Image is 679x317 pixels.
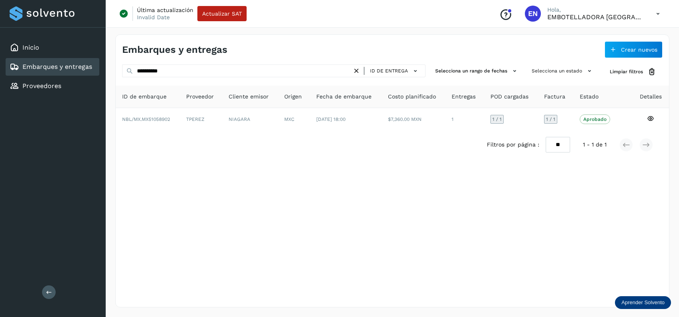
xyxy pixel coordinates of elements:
span: Detalles [640,92,662,101]
span: NBL/MX.MX51058902 [122,116,170,122]
span: Filtros por página : [487,140,539,149]
p: Hola, [547,6,643,13]
button: Limpiar filtros [603,64,663,79]
span: Estado [580,92,599,101]
button: Crear nuevos [605,41,663,58]
span: POD cargadas [490,92,528,101]
span: Crear nuevos [621,47,657,52]
span: Origen [284,92,302,101]
td: NIAGARA [222,108,278,130]
p: Aprender Solvento [621,299,665,306]
span: ID de embarque [122,92,167,101]
h4: Embarques y entregas [122,44,227,56]
button: Actualizar SAT [197,6,247,21]
p: Invalid Date [137,14,170,21]
span: Entregas [452,92,476,101]
div: Aprender Solvento [615,296,671,309]
span: 1 - 1 de 1 [583,140,607,149]
div: Inicio [6,39,99,56]
p: Aprobado [583,116,607,122]
span: Factura [544,92,565,101]
td: MXC [278,108,310,130]
span: Fecha de embarque [316,92,372,101]
a: Proveedores [22,82,61,90]
a: Inicio [22,44,39,51]
span: 1 / 1 [492,117,502,122]
span: Cliente emisor [229,92,269,101]
td: $7,360.00 MXN [382,108,446,130]
td: TPEREZ [180,108,222,130]
span: 1 / 1 [546,117,555,122]
button: ID de entrega [368,65,422,77]
p: Última actualización [137,6,193,14]
span: Proveedor [186,92,214,101]
td: 1 [445,108,484,130]
a: Embarques y entregas [22,63,92,70]
p: EMBOTELLADORA NIAGARA DE MEXICO [547,13,643,21]
div: Embarques y entregas [6,58,99,76]
button: Selecciona un estado [528,64,597,78]
span: Actualizar SAT [202,11,242,16]
span: [DATE] 18:00 [316,116,346,122]
div: Proveedores [6,77,99,95]
button: Selecciona un rango de fechas [432,64,522,78]
span: Limpiar filtros [610,68,643,75]
span: Costo planificado [388,92,436,101]
span: ID de entrega [370,67,408,74]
